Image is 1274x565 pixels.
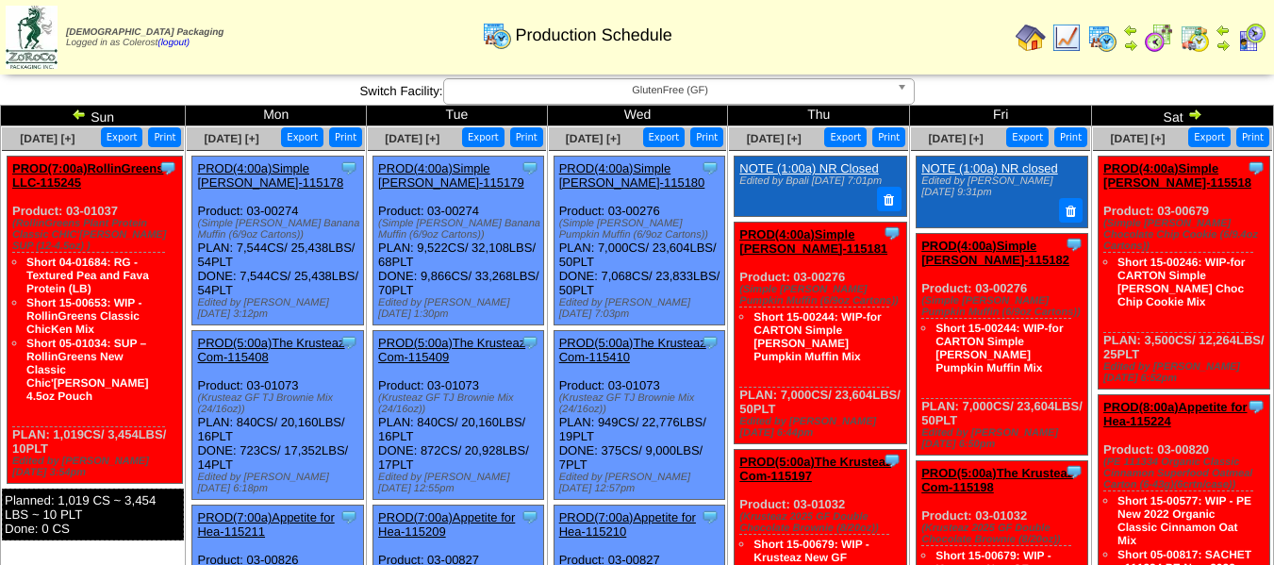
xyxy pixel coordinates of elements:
[8,157,183,484] div: Product: 03-01037 PLAN: 1,019CS / 3,454LBS / 10PLT
[1216,38,1231,53] img: arrowright.gif
[281,127,323,147] button: Export
[921,466,1073,494] a: PROD(5:00a)The Krusteaz Com-115198
[157,38,190,48] a: (logout)
[872,127,905,147] button: Print
[1006,127,1049,147] button: Export
[378,297,543,320] div: Edited by [PERSON_NAME] [DATE] 1:30pm
[378,336,525,364] a: PROD(5:00a)The Krusteaz Com-115409
[66,27,223,48] span: Logged in as Colerost
[521,158,539,177] img: Tooltip
[1,106,186,126] td: Sun
[935,322,1063,374] a: Short 15-00244: WIP-for CARTON Simple [PERSON_NAME] Pumpkin Muffin Mix
[1236,127,1269,147] button: Print
[1216,23,1231,38] img: arrowleft.gif
[373,157,544,325] div: Product: 03-00274 PLAN: 9,522CS / 32,108LBS / 68PLT DONE: 9,866CS / 33,268LBS / 70PLT
[554,157,724,325] div: Product: 03-00276 PLAN: 7,000CS / 23,604LBS / 50PLT DONE: 7,068CS / 23,833LBS / 50PLT
[452,79,889,102] span: GlutenFree (GF)
[1187,107,1202,122] img: arrowright.gif
[701,333,720,352] img: Tooltip
[559,510,696,539] a: PROD(7:00a)Appetite for Hea-115210
[1087,23,1117,53] img: calendarprod.gif
[192,331,363,500] div: Product: 03-01073 PLAN: 840CS / 20,160LBS / 16PLT DONE: 723CS / 17,352LBS / 14PLT
[367,106,548,126] td: Tue
[186,106,367,126] td: Mon
[559,392,724,415] div: (Krusteaz GF TJ Brownie Mix (24/16oz))
[516,25,672,45] span: Production Schedule
[1103,457,1269,490] div: (PE 111334 Organic Classic Cinnamon Superfood Oatmeal Carton (6-43g)(6crtn/case))
[197,510,334,539] a: PROD(7:00a)Appetite for Hea-115211
[339,158,358,177] img: Tooltip
[701,507,720,526] img: Tooltip
[929,132,984,145] a: [DATE] [+]
[735,222,906,443] div: Product: 03-00276 PLAN: 7,000CS / 23,604LBS / 50PLT
[521,333,539,352] img: Tooltip
[739,416,905,439] div: Edited by [PERSON_NAME] [DATE] 6:44pm
[559,297,724,320] div: Edited by [PERSON_NAME] [DATE] 7:03pm
[378,392,543,415] div: (Krusteaz GF TJ Brownie Mix (24/16oz))
[205,132,259,145] a: [DATE] [+]
[521,507,539,526] img: Tooltip
[378,218,543,241] div: (Simple [PERSON_NAME] Banana Muffin (6/9oz Cartons))
[12,218,182,252] div: (RollinGreens Plant Protein Classic CHIC'[PERSON_NAME] SUP (12-4.5oz) )
[921,523,1087,545] div: (Krusteaz 2025 GF Double Chocolate Brownie (8/20oz))
[20,132,74,145] span: [DATE] [+]
[547,106,728,126] td: Wed
[559,472,724,494] div: Edited by [PERSON_NAME] [DATE] 12:57pm
[26,256,149,295] a: Short 04-01684: RG - Textured Pea and Fava Protein (LB)
[1188,127,1231,147] button: Export
[197,161,343,190] a: PROD(4:00a)Simple [PERSON_NAME]-115178
[12,456,182,478] div: Edited by [PERSON_NAME] [DATE] 3:54pm
[1111,132,1166,145] span: [DATE] [+]
[1092,106,1274,126] td: Sat
[728,106,910,126] td: Thu
[1103,400,1247,428] a: PROD(8:00a)Appetite for Hea-115224
[2,489,184,540] div: Planned: 1,019 CS ~ 3,454 LBS ~ 10 PLT Done: 0 CS
[26,296,141,336] a: Short 15-00653: WIP - RollinGreens Classic ChicKen Mix
[1236,23,1266,53] img: calendarcustomer.gif
[373,331,544,500] div: Product: 03-01073 PLAN: 840CS / 20,160LBS / 16PLT DONE: 872CS / 20,928LBS / 17PLT
[378,472,543,494] div: Edited by [PERSON_NAME] [DATE] 12:55pm
[1123,38,1138,53] img: arrowright.gif
[643,127,686,147] button: Export
[917,233,1088,455] div: Product: 03-00276 PLAN: 7,000CS / 23,604LBS / 50PLT
[701,158,720,177] img: Tooltip
[910,106,1092,126] td: Fri
[385,132,439,145] a: [DATE] [+]
[197,218,362,241] div: (Simple [PERSON_NAME] Banana Muffin (6/9oz Cartons))
[1247,158,1266,177] img: Tooltip
[739,511,905,534] div: (Krusteaz 2025 GF Double Chocolate Brownie (8/20oz))
[566,132,620,145] a: [DATE] [+]
[1180,23,1210,53] img: calendarinout.gif
[510,127,543,147] button: Print
[6,6,58,69] img: zoroco-logo-small.webp
[72,107,87,122] img: arrowleft.gif
[690,127,723,147] button: Print
[482,20,512,50] img: calendarprod.gif
[148,127,181,147] button: Print
[1103,218,1269,252] div: (Simple [PERSON_NAME] Chocolate Chip Cookie (6/9.4oz Cartons))
[739,284,905,307] div: (Simple [PERSON_NAME] Pumpkin Muffin (6/9oz Cartons))
[559,218,724,241] div: (Simple [PERSON_NAME] Pumpkin Muffin (6/9oz Cartons))
[1065,235,1084,254] img: Tooltip
[197,392,362,415] div: (Krusteaz GF TJ Brownie Mix (24/16oz))
[158,158,177,177] img: Tooltip
[1123,23,1138,38] img: arrowleft.gif
[921,161,1058,175] a: NOTE (1:00a) NR closed
[1054,127,1087,147] button: Print
[739,227,887,256] a: PROD(4:00a)Simple [PERSON_NAME]-115181
[1103,361,1269,384] div: Edited by [PERSON_NAME] [DATE] 6:52pm
[739,175,899,187] div: Edited by Bpali [DATE] 7:01pm
[747,132,802,145] a: [DATE] [+]
[739,455,891,483] a: PROD(5:00a)The Krusteaz Com-115197
[339,333,358,352] img: Tooltip
[1144,23,1174,53] img: calendarblend.gif
[197,336,344,364] a: PROD(5:00a)The Krusteaz Com-115408
[1059,198,1084,223] button: Delete Note
[462,127,505,147] button: Export
[921,239,1069,267] a: PROD(4:00a)Simple [PERSON_NAME]-115182
[378,161,524,190] a: PROD(4:00a)Simple [PERSON_NAME]-115179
